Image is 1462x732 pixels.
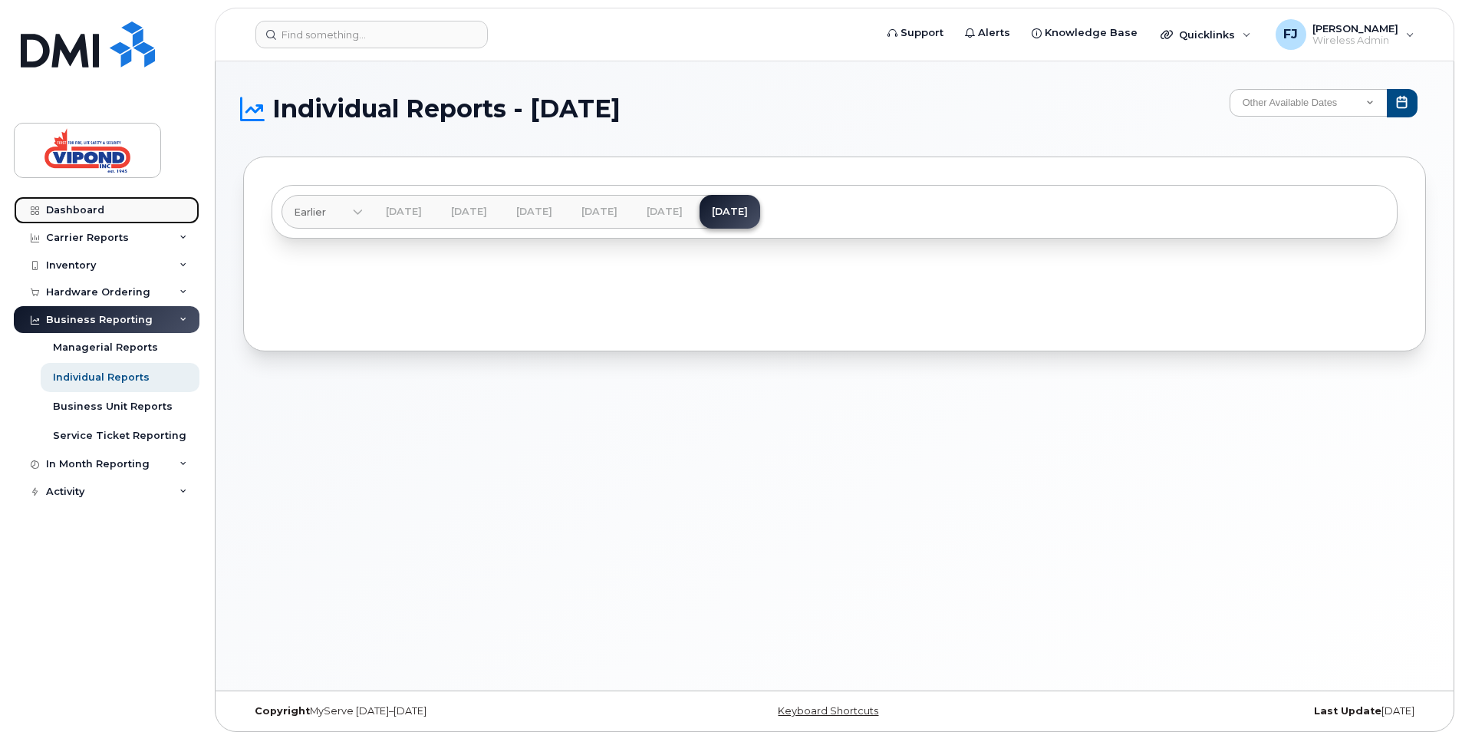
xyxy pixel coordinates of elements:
a: Keyboard Shortcuts [778,705,878,717]
a: Earlier [282,195,363,229]
strong: Last Update [1314,705,1381,717]
span: Earlier [294,205,326,219]
div: MyServe [DATE]–[DATE] [243,705,637,717]
div: [DATE] [1032,705,1426,717]
a: [DATE] [439,195,499,229]
span: Individual Reports - [DATE] [272,97,621,120]
a: [DATE] [569,195,630,229]
strong: Copyright [255,705,310,717]
a: [DATE] [700,195,760,229]
a: [DATE] [504,195,565,229]
a: [DATE] [634,195,695,229]
a: [DATE] [374,195,434,229]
